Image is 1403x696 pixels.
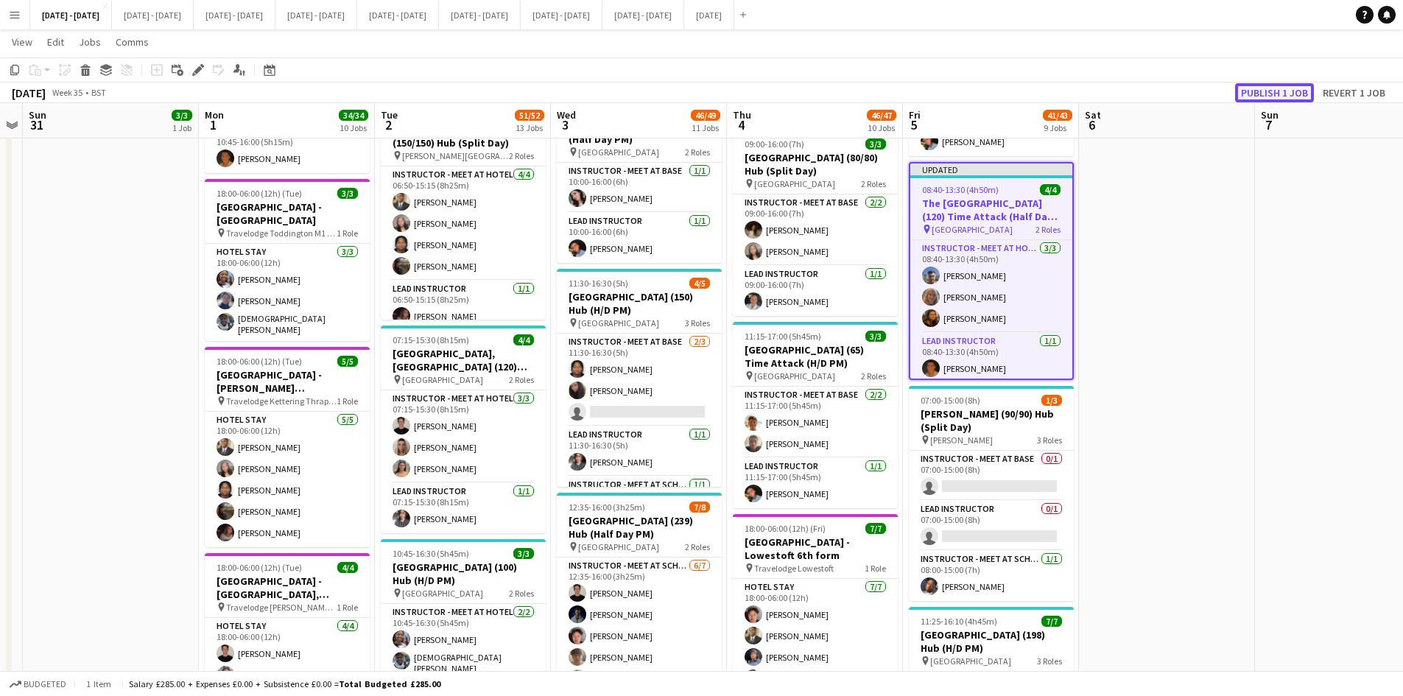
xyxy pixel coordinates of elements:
[205,244,370,341] app-card-role: Hotel Stay3/318:00-06:00 (12h)[PERSON_NAME][PERSON_NAME][DEMOGRAPHIC_DATA][PERSON_NAME]
[685,541,710,552] span: 2 Roles
[733,343,898,370] h3: [GEOGRAPHIC_DATA] (65) Time Attack (H/D PM)
[381,166,546,281] app-card-role: Instructor - Meet at Hotel4/406:50-15:15 (8h25m)[PERSON_NAME][PERSON_NAME][PERSON_NAME][PERSON_NAME]
[79,35,101,49] span: Jobs
[381,390,546,483] app-card-role: Instructor - Meet at Hotel3/307:15-15:30 (8h15m)[PERSON_NAME][PERSON_NAME][PERSON_NAME]
[685,317,710,328] span: 3 Roles
[205,108,224,122] span: Mon
[337,602,358,613] span: 1 Role
[12,35,32,49] span: View
[226,396,337,407] span: Travelodge Kettering Thrapston
[381,326,546,533] div: 07:15-15:30 (8h15m)4/4[GEOGRAPHIC_DATA], [GEOGRAPHIC_DATA] (120) Hub [GEOGRAPHIC_DATA]2 RolesInst...
[379,116,398,133] span: 2
[1317,83,1391,102] button: Revert 1 job
[557,163,722,213] app-card-role: Instructor - Meet at Base1/110:00-16:00 (6h)[PERSON_NAME]
[1259,116,1279,133] span: 7
[910,240,1072,333] app-card-role: Instructor - Meet at Hotel3/308:40-13:30 (4h50m)[PERSON_NAME][PERSON_NAME][PERSON_NAME]
[340,122,368,133] div: 10 Jobs
[1035,224,1061,235] span: 2 Roles
[217,356,302,367] span: 18:00-06:00 (12h) (Tue)
[745,138,804,150] span: 09:00-16:00 (7h)
[129,678,440,689] div: Salary £285.00 + Expenses £0.00 + Subsistence £0.00 =
[337,562,358,573] span: 4/4
[226,228,337,239] span: Travelodge Toddington M1 Southbound
[865,331,886,342] span: 3/3
[557,213,722,263] app-card-role: Lead Instructor1/110:00-16:00 (6h)[PERSON_NAME]
[910,197,1072,223] h3: The [GEOGRAPHIC_DATA] (120) Time Attack (Half Day AM)
[578,317,659,328] span: [GEOGRAPHIC_DATA]
[337,188,358,199] span: 3/3
[569,278,628,289] span: 11:30-16:30 (5h)
[381,281,546,331] app-card-role: Lead Instructor1/106:50-15:15 (8h25m)[PERSON_NAME]
[381,560,546,587] h3: [GEOGRAPHIC_DATA] (100) Hub (H/D PM)
[41,32,70,52] a: Edit
[868,122,896,133] div: 10 Jobs
[339,678,440,689] span: Total Budgeted £285.00
[684,1,734,29] button: [DATE]
[557,98,722,263] div: 10:00-16:00 (6h)2/2[GEOGRAPHIC_DATA] (60) Hub (Half Day PM) [GEOGRAPHIC_DATA]2 RolesInstructor - ...
[733,151,898,177] h3: [GEOGRAPHIC_DATA] (80/80) Hub (Split Day)
[30,1,112,29] button: [DATE] - [DATE]
[557,334,722,426] app-card-role: Instructor - Meet at Base2/311:30-16:30 (5h)[PERSON_NAME][PERSON_NAME]
[909,386,1074,601] app-job-card: 07:00-15:00 (8h)1/3[PERSON_NAME] (90/90) Hub (Split Day) [PERSON_NAME]3 RolesInstructor - Meet at...
[745,523,826,534] span: 18:00-06:00 (12h) (Fri)
[578,541,659,552] span: [GEOGRAPHIC_DATA]
[909,501,1074,551] app-card-role: Lead Instructor0/107:00-15:00 (8h)
[515,110,544,121] span: 51/52
[393,548,469,559] span: 10:45-16:30 (5h45m)
[754,563,834,574] span: Travelodge Lowestoft
[337,396,358,407] span: 1 Role
[509,588,534,599] span: 2 Roles
[867,110,896,121] span: 46/47
[733,108,751,122] span: Thu
[1085,108,1101,122] span: Sat
[909,407,1074,434] h3: [PERSON_NAME] (90/90) Hub (Split Day)
[932,224,1013,235] span: [GEOGRAPHIC_DATA]
[557,477,722,527] app-card-role: Instructor - Meet at School1/1
[1040,184,1061,195] span: 4/4
[861,178,886,189] span: 2 Roles
[47,35,64,49] span: Edit
[217,562,302,573] span: 18:00-06:00 (12h) (Tue)
[733,194,898,266] app-card-role: Instructor - Meet at Base2/209:00-16:00 (7h)[PERSON_NAME][PERSON_NAME]
[513,548,534,559] span: 3/3
[733,322,898,508] div: 11:15-17:00 (5h45m)3/3[GEOGRAPHIC_DATA] (65) Time Attack (H/D PM) [GEOGRAPHIC_DATA]2 RolesInstruc...
[509,150,534,161] span: 2 Roles
[24,679,66,689] span: Budgeted
[116,35,149,49] span: Comms
[692,122,720,133] div: 11 Jobs
[865,563,886,574] span: 1 Role
[909,162,1074,380] app-job-card: Updated08:40-13:30 (4h50m)4/4The [GEOGRAPHIC_DATA] (120) Time Attack (Half Day AM) [GEOGRAPHIC_DA...
[930,435,993,446] span: [PERSON_NAME]
[689,502,710,513] span: 7/8
[205,368,370,395] h3: [GEOGRAPHIC_DATA] - [PERSON_NAME][GEOGRAPHIC_DATA]
[1041,616,1062,627] span: 7/7
[691,110,720,121] span: 46/49
[578,147,659,158] span: [GEOGRAPHIC_DATA]
[205,200,370,227] h3: [GEOGRAPHIC_DATA] - [GEOGRAPHIC_DATA]
[339,110,368,121] span: 34/34
[909,551,1074,601] app-card-role: Instructor - Meet at School1/108:00-15:00 (7h)[PERSON_NAME]
[381,347,546,373] h3: [GEOGRAPHIC_DATA], [GEOGRAPHIC_DATA] (120) Hub
[205,123,370,173] app-card-role: Lead Instructor1/110:45-16:00 (5h15m)[PERSON_NAME]
[865,523,886,534] span: 7/7
[112,1,194,29] button: [DATE] - [DATE]
[754,370,835,382] span: [GEOGRAPHIC_DATA]
[557,514,722,541] h3: [GEOGRAPHIC_DATA] (239) Hub (Half Day PM)
[555,116,576,133] span: 3
[921,616,997,627] span: 11:25-16:10 (4h45m)
[226,602,337,613] span: Travelodge [PERSON_NAME] Four Marks
[922,184,999,195] span: 08:40-13:30 (4h50m)
[745,331,821,342] span: 11:15-17:00 (5h45m)
[861,370,886,382] span: 2 Roles
[217,188,302,199] span: 18:00-06:00 (12h) (Tue)
[557,269,722,487] app-job-card: 11:30-16:30 (5h)4/5[GEOGRAPHIC_DATA] (150) Hub (H/D PM) [GEOGRAPHIC_DATA]3 RolesInstructor - Meet...
[733,266,898,316] app-card-role: Lead Instructor1/109:00-16:00 (7h)[PERSON_NAME]
[194,1,275,29] button: [DATE] - [DATE]
[381,102,546,320] app-job-card: 06:50-15:15 (8h25m)5/5[PERSON_NAME] College (150/150) Hub (Split Day) [PERSON_NAME][GEOGRAPHIC_DA...
[754,178,835,189] span: [GEOGRAPHIC_DATA]
[7,676,68,692] button: Budgeted
[1261,108,1279,122] span: Sun
[439,1,521,29] button: [DATE] - [DATE]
